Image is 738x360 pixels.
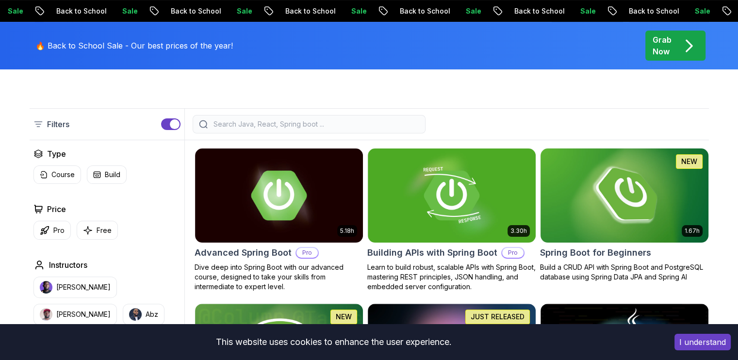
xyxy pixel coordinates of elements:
p: Course [51,170,75,180]
button: instructor img[PERSON_NAME] [33,304,117,325]
img: Advanced Spring Boot card [195,148,363,243]
p: Back to School [392,6,458,16]
button: Pro [33,221,71,240]
p: 🔥 Back to School Sale - Our best prices of the year! [35,40,233,51]
p: Back to School [163,6,229,16]
p: Free [97,226,112,235]
p: Grab Now [653,34,672,57]
p: 1.67h [685,227,700,235]
input: Search Java, React, Spring boot ... [212,119,419,129]
h2: Instructors [49,259,87,271]
p: Learn to build robust, scalable APIs with Spring Boot, mastering REST principles, JSON handling, ... [367,262,536,292]
p: Back to School [507,6,573,16]
h2: Building APIs with Spring Boot [367,246,497,260]
p: NEW [681,157,697,166]
button: Course [33,165,81,184]
img: instructor img [40,308,52,321]
p: Build a CRUD API with Spring Boot and PostgreSQL database using Spring Data JPA and Spring AI [540,262,709,282]
p: Sale [344,6,375,16]
p: Filters [47,118,69,130]
img: Building APIs with Spring Boot card [368,148,536,243]
p: Pro [53,226,65,235]
h2: Type [47,148,66,160]
p: [PERSON_NAME] [56,310,111,319]
div: This website uses cookies to enhance the user experience. [7,331,660,353]
p: Pro [502,248,524,258]
p: Sale [115,6,146,16]
p: Dive deep into Spring Boot with our advanced course, designed to take your skills from intermedia... [195,262,363,292]
p: Back to School [49,6,115,16]
p: 3.30h [510,227,527,235]
a: Spring Boot for Beginners card1.67hNEWSpring Boot for BeginnersBuild a CRUD API with Spring Boot ... [540,148,709,282]
p: JUST RELEASED [471,312,525,322]
img: Spring Boot for Beginners card [536,146,712,245]
button: Accept cookies [674,334,731,350]
p: Sale [458,6,489,16]
p: Back to School [621,6,687,16]
p: [PERSON_NAME] [56,282,111,292]
h2: Price [47,203,66,215]
p: Pro [296,248,318,258]
h2: Advanced Spring Boot [195,246,292,260]
button: instructor imgAbz [123,304,164,325]
button: Free [77,221,118,240]
p: Back to School [278,6,344,16]
button: instructor img[PERSON_NAME] [33,277,117,298]
h2: Spring Boot for Beginners [540,246,651,260]
p: Build [105,170,120,180]
button: Build [87,165,127,184]
a: Building APIs with Spring Boot card3.30hBuilding APIs with Spring BootProLearn to build robust, s... [367,148,536,292]
p: NEW [336,312,352,322]
p: 5.18h [340,227,354,235]
a: Advanced Spring Boot card5.18hAdvanced Spring BootProDive deep into Spring Boot with our advanced... [195,148,363,292]
p: Sale [687,6,718,16]
p: Sale [573,6,604,16]
p: Abz [146,310,158,319]
img: instructor img [40,281,52,294]
img: instructor img [129,308,142,321]
p: Sale [229,6,260,16]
